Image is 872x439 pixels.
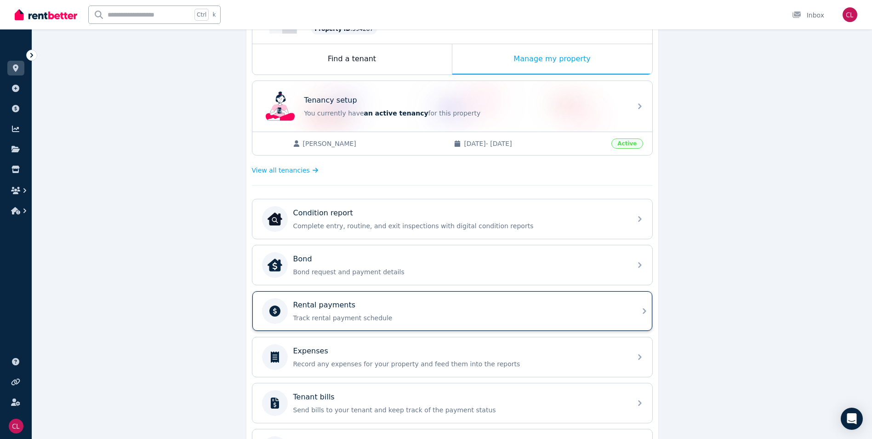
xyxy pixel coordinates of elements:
a: Condition reportCondition reportComplete entry, routine, and exit inspections with digital condit... [252,199,652,239]
img: Charlach Pty Ltd [9,419,23,433]
div: Inbox [792,11,824,20]
span: Ctrl [194,9,209,21]
a: View all tenancies [252,166,319,175]
div: Open Intercom Messenger [841,408,863,430]
span: Active [611,139,643,149]
img: Tenancy setup [266,92,295,121]
a: ExpensesRecord any expenses for your property and feed them into the reports [252,337,652,377]
p: Complete entry, routine, and exit inspections with digital condition reports [293,221,626,231]
p: Tenancy setup [304,95,357,106]
p: Expenses [293,346,328,357]
p: Tenant bills [293,392,335,403]
p: Record any expenses for your property and feed them into the reports [293,359,626,369]
div: Find a tenant [252,44,452,75]
p: You currently have for this property [304,109,626,118]
img: Bond [268,258,282,272]
span: [DATE] - [DATE] [464,139,606,148]
a: Tenancy setupTenancy setupYou currently havean active tenancyfor this property [252,81,652,132]
a: Tenant billsSend bills to your tenant and keep track of the payment status [252,383,652,423]
img: RentBetter [15,8,77,22]
p: Condition report [293,208,353,219]
span: View all tenancies [252,166,310,175]
span: [PERSON_NAME] [303,139,445,148]
img: Condition report [268,212,282,226]
span: k [212,11,216,18]
span: an active tenancy [364,110,428,117]
a: Rental paymentsTrack rental payment schedule [252,291,652,331]
p: Bond [293,254,312,265]
p: Bond request and payment details [293,267,626,277]
img: Charlach Pty Ltd [843,7,857,22]
p: Send bills to your tenant and keep track of the payment status [293,405,626,415]
p: Rental payments [293,300,356,311]
a: BondBondBond request and payment details [252,245,652,285]
p: Track rental payment schedule [293,313,626,323]
div: Manage my property [452,44,652,75]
